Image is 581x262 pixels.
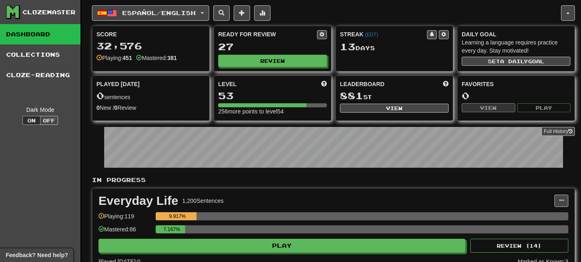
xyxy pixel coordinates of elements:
button: Seta dailygoal [462,57,570,66]
span: Leaderboard [340,80,384,88]
div: Clozemaster [22,8,76,16]
div: Dark Mode [6,106,74,114]
button: View [340,104,449,113]
div: 32,576 [96,41,205,51]
div: Everyday Life [98,195,178,207]
button: Review [218,55,327,67]
div: New / Review [96,104,205,112]
span: 13 [340,41,355,52]
div: Score [96,30,205,38]
button: Play [517,103,571,112]
div: Mastered: 86 [98,225,152,239]
strong: 0 [96,104,100,111]
div: 1,200 Sentences [182,197,223,205]
span: Español / English [122,9,196,16]
div: sentences [96,91,205,101]
div: Playing: [96,54,132,62]
div: 7.167% [158,225,185,233]
button: Español/English [92,5,209,21]
span: Played [DATE] [96,80,140,88]
div: Daily Goal [462,30,570,38]
span: 881 [340,90,363,101]
div: Day s [340,42,449,52]
a: (EDT) [365,32,378,38]
span: 0 [96,90,104,101]
div: st [340,91,449,101]
p: In Progress [92,176,575,184]
button: Search sentences [213,5,230,21]
div: 53 [218,91,327,101]
button: Play [98,239,465,253]
strong: 381 [167,55,177,61]
strong: 0 [114,104,118,111]
button: More stats [254,5,270,21]
span: a daily [500,58,528,64]
div: Mastered: [136,54,177,62]
button: Review (14) [470,239,568,253]
div: 27 [218,42,327,52]
span: Open feedback widget [6,251,68,259]
span: Level [218,80,237,88]
strong: 451 [123,55,132,61]
a: Full History [541,127,575,136]
div: Streak [340,30,427,38]
span: Score more points to level up [321,80,327,88]
button: Add sentence to collection [234,5,250,21]
div: 9.917% [158,212,197,220]
div: Favorites [462,80,570,88]
div: Learning a language requires practice every day. Stay motivated! [462,38,570,55]
button: On [22,116,40,125]
span: This week in points, UTC [443,80,449,88]
div: 256 more points to level 54 [218,107,327,115]
div: Playing: 119 [98,212,152,226]
div: Ready for Review [218,30,317,38]
button: Off [40,116,58,125]
div: 0 [462,91,570,101]
button: View [462,103,515,112]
